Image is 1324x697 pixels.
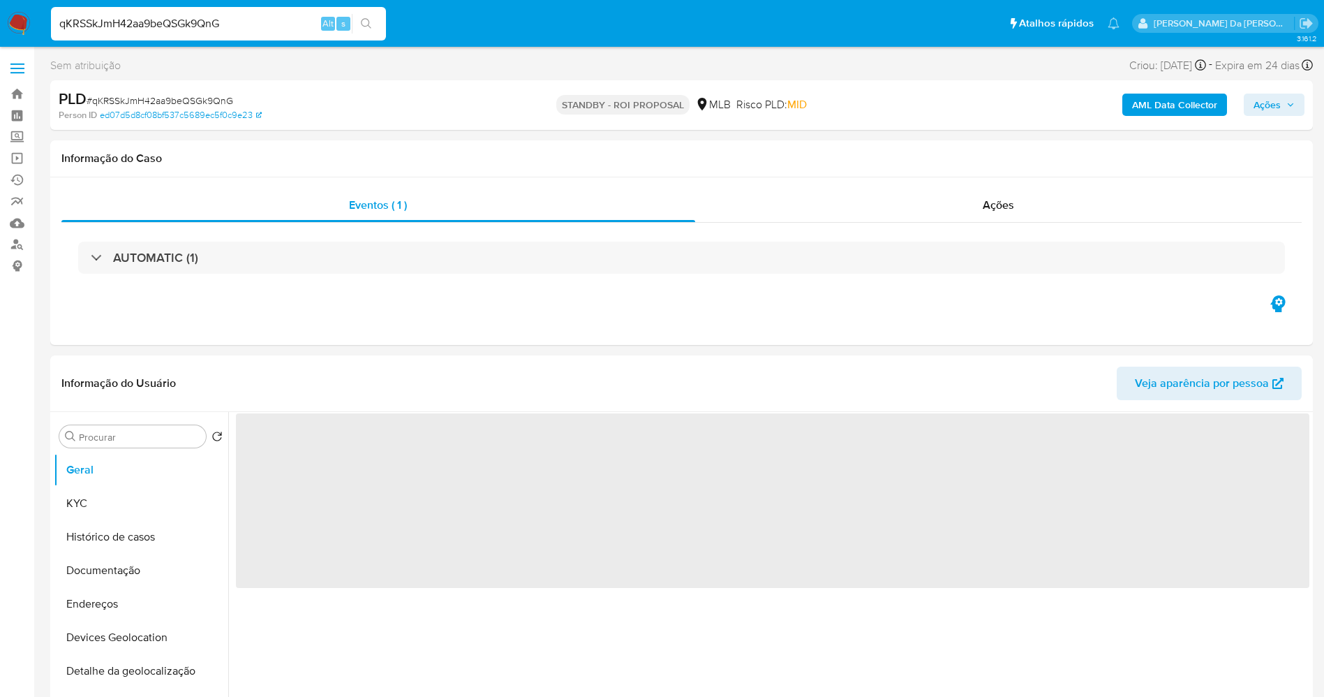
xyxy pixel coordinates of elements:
[54,520,228,554] button: Histórico de casos
[1132,94,1217,116] b: AML Data Collector
[1209,56,1212,75] span: -
[1129,56,1206,75] div: Criou: [DATE]
[59,87,87,110] b: PLD
[787,96,807,112] span: MID
[61,376,176,390] h1: Informação do Usuário
[113,250,198,265] h3: AUTOMATIC (1)
[51,15,386,33] input: Pesquise usuários ou casos...
[556,95,690,115] p: STANDBY - ROI PROPOSAL
[695,97,731,112] div: MLB
[61,152,1302,166] h1: Informação do Caso
[54,621,228,654] button: Devices Geolocation
[736,97,807,112] span: Risco PLD:
[1215,58,1300,73] span: Expira em 24 dias
[65,431,76,442] button: Procurar
[54,554,228,587] button: Documentação
[54,654,228,688] button: Detalhe da geolocalização
[341,17,345,30] span: s
[322,17,334,30] span: Alt
[1154,17,1295,30] p: patricia.varelo@mercadopago.com.br
[1254,94,1281,116] span: Ações
[100,109,262,122] a: ed07d5d8cf08bf537c5689ec5f0c9e23
[349,197,407,213] span: Eventos ( 1 )
[50,58,121,73] span: Sem atribuição
[1135,367,1269,400] span: Veja aparência por pessoa
[236,413,1309,588] span: ‌
[54,587,228,621] button: Endereços
[1117,367,1302,400] button: Veja aparência por pessoa
[1019,16,1094,31] span: Atalhos rápidos
[54,487,228,520] button: KYC
[87,94,233,108] span: # qKRSSkJmH42aa9beQSGk9QnG
[352,14,380,34] button: search-icon
[1122,94,1227,116] button: AML Data Collector
[54,453,228,487] button: Geral
[1299,16,1314,31] a: Sair
[59,109,97,122] b: Person ID
[983,197,1014,213] span: Ações
[1244,94,1304,116] button: Ações
[78,242,1285,274] div: AUTOMATIC (1)
[1108,17,1120,29] a: Notificações
[79,431,200,443] input: Procurar
[211,431,223,446] button: Retornar ao pedido padrão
